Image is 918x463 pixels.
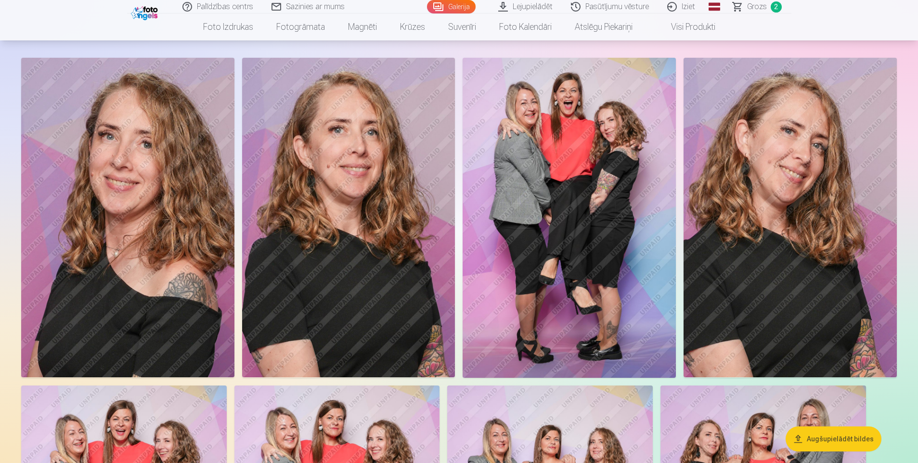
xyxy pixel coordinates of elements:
a: Atslēgu piekariņi [563,13,644,40]
button: Augšupielādēt bildes [786,426,881,451]
a: Suvenīri [437,13,488,40]
a: Fotogrāmata [265,13,336,40]
img: /fa1 [131,4,160,20]
a: Visi produkti [644,13,727,40]
span: Grozs [747,1,767,13]
span: 2 [771,1,782,13]
a: Magnēti [336,13,388,40]
a: Krūzes [388,13,437,40]
a: Foto kalendāri [488,13,563,40]
a: Foto izdrukas [192,13,265,40]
